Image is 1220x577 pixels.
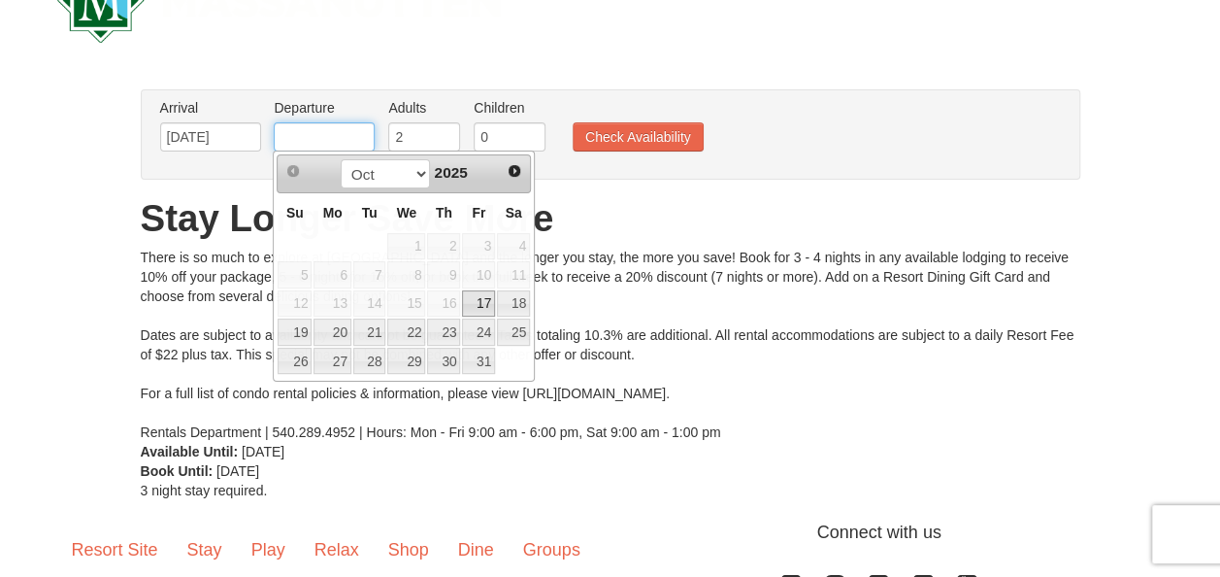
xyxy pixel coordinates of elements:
span: 4 [497,233,530,260]
td: available [277,318,313,347]
a: 23 [427,319,460,346]
span: Prev [285,163,301,179]
a: 30 [427,348,460,375]
span: 11 [497,261,530,288]
td: available [277,260,313,289]
p: Connect with us [57,520,1164,546]
td: available [496,318,531,347]
a: 19 [278,319,312,346]
a: 25 [497,319,530,346]
label: Arrival [160,98,261,118]
span: [DATE] [216,463,259,479]
td: available [313,318,351,347]
span: 2 [427,233,460,260]
span: 3 [462,233,495,260]
td: available [352,289,387,319]
a: 18 [497,290,530,318]
span: 16 [427,290,460,318]
span: 8 [387,261,425,288]
td: available [426,318,461,347]
td: available [461,347,496,376]
td: available [313,260,351,289]
strong: Available Until: [141,444,239,459]
td: available [426,260,461,289]
td: available [313,347,351,376]
td: available [461,289,496,319]
span: Saturday [506,205,522,221]
span: 10 [462,261,495,288]
span: Monday [323,205,343,221]
a: Next [501,157,528,185]
a: 26 [278,348,312,375]
h1: Stay Longer Save More [141,199,1080,238]
td: available [313,289,351,319]
td: available [426,289,461,319]
span: Next [507,163,522,179]
td: available [426,347,461,376]
td: available [461,318,496,347]
td: available [277,347,313,376]
td: available [496,289,531,319]
div: There is so much to explore at [GEOGRAPHIC_DATA] and the longer you stay, the more you save! Book... [141,248,1080,442]
td: available [386,232,426,261]
span: 1 [387,233,425,260]
span: 3 night stay required. [141,483,268,498]
td: available [352,318,387,347]
span: Sunday [286,205,304,221]
td: available [352,260,387,289]
a: 27 [313,348,350,375]
a: 24 [462,319,495,346]
a: 20 [313,319,350,346]
a: 29 [387,348,425,375]
span: 7 [353,261,386,288]
td: available [461,232,496,261]
span: 5 [278,261,312,288]
label: Adults [388,98,460,118]
span: 14 [353,290,386,318]
span: Friday [472,205,485,221]
span: Wednesday [397,205,417,221]
a: 28 [353,348,386,375]
td: available [386,318,426,347]
a: 22 [387,319,425,346]
td: available [496,260,531,289]
span: 2025 [435,164,468,181]
label: Departure [274,98,375,118]
a: 21 [353,319,386,346]
td: available [461,260,496,289]
td: available [386,347,426,376]
td: available [386,289,426,319]
td: available [426,232,461,261]
span: Thursday [436,205,452,221]
span: 15 [387,290,425,318]
a: 31 [462,348,495,375]
a: Prev [280,157,307,185]
strong: Book Until: [141,463,214,479]
span: 12 [278,290,312,318]
button: Check Availability [573,122,704,152]
span: 6 [313,261,350,288]
td: available [496,232,531,261]
td: available [352,347,387,376]
span: [DATE] [242,444,284,459]
span: 13 [313,290,350,318]
td: available [277,289,313,319]
span: 9 [427,261,460,288]
td: available [386,260,426,289]
span: Tuesday [362,205,378,221]
a: 17 [462,290,495,318]
label: Children [474,98,545,118]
